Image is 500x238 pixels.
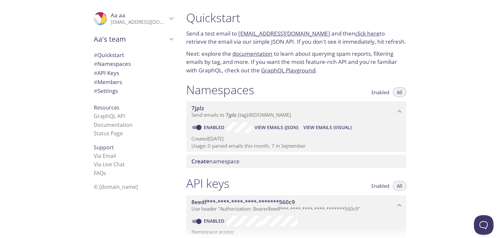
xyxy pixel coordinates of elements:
[191,157,209,165] span: Create
[186,155,406,168] div: Create namespace
[186,82,254,97] h1: Namespaces
[252,122,301,133] button: View Emails (JSON)
[94,60,97,67] span: #
[474,215,493,235] iframe: Help Scout Beacon - Open
[94,170,106,177] a: FAQ
[89,78,178,87] div: Members
[186,10,406,25] h1: Quickstart
[111,19,167,25] p: [EMAIL_ADDRESS][DOMAIN_NAME]
[94,121,132,128] a: Documentation
[191,157,240,165] span: namespace
[94,69,119,77] span: API Keys
[186,50,406,75] p: Next: explore the to learn about querying spam reports, filtering emails by tag, and more. If you...
[191,104,204,112] span: 7jplz
[368,87,393,97] button: Enabled
[238,30,330,37] a: [EMAIL_ADDRESS][DOMAIN_NAME]
[94,87,97,95] span: #
[94,152,116,159] a: Via Email
[368,181,393,191] button: Enabled
[89,8,178,29] div: Aa aa
[355,30,380,37] a: click here
[89,51,178,60] div: Quickstart
[89,86,178,96] div: Team Settings
[186,29,406,46] p: Send a test email to and then to retrieve the email via our simple JSON API. If you don't see it ...
[94,112,125,120] a: GraphQL API
[94,87,118,95] span: Settings
[94,130,123,137] a: Status Page
[255,124,298,131] span: View Emails (JSON)
[226,112,236,118] span: 7jplz
[111,11,125,19] span: Aa aa
[261,67,315,74] a: GraphQL Playground
[191,135,401,142] p: Created [DATE]
[186,176,229,191] h1: API keys
[94,69,97,77] span: #
[303,124,352,131] span: View Emails (Visual)
[89,68,178,78] div: API Keys
[301,122,354,133] button: View Emails (Visual)
[393,87,406,97] button: All
[94,51,124,59] span: Quickstart
[94,35,167,44] span: Aa's team
[191,227,234,236] label: Namespace access:
[203,124,227,130] a: Enabled
[232,50,272,57] a: documentation
[191,142,401,149] p: Usage: 0 parsed emails this month, 7 in September
[104,170,106,177] span: s
[203,218,227,224] a: Enabled
[94,60,131,67] span: Namespaces
[393,181,406,191] button: All
[94,51,97,59] span: #
[89,59,178,68] div: Namespaces
[94,104,119,111] span: Resources
[89,31,178,48] div: Aa's team
[186,101,406,122] div: 7jplz namespace
[94,78,97,86] span: #
[191,112,291,118] span: Send emails to . {tag} @[DOMAIN_NAME]
[94,183,138,190] span: © [DOMAIN_NAME]
[94,78,122,86] span: Members
[94,161,125,168] a: Via Live Chat
[94,144,114,151] span: Support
